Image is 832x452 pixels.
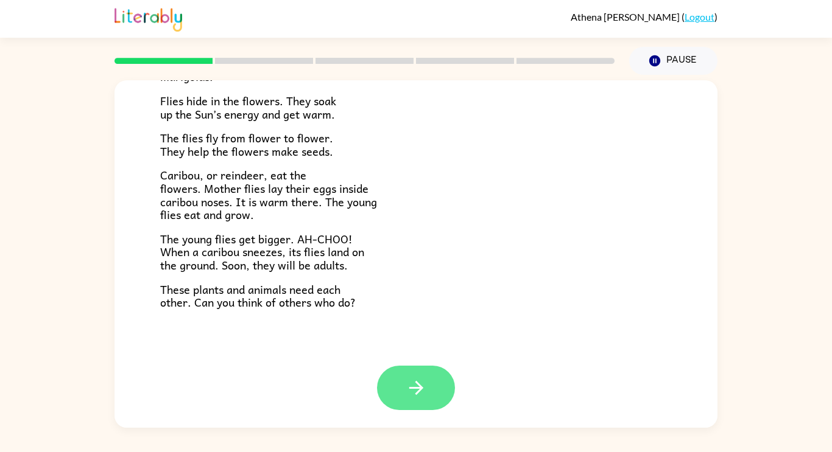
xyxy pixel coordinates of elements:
button: Pause [629,47,717,75]
img: Literably [115,5,182,32]
a: Logout [685,11,714,23]
span: Athena [PERSON_NAME] [571,11,682,23]
span: Flies hide in the flowers. They soak up the Sun’s energy and get warm. [160,92,336,123]
span: The flies fly from flower to flower. They help the flowers make seeds. [160,129,333,160]
span: These plants and animals need each other. Can you think of others who do? [160,280,356,311]
div: ( ) [571,11,717,23]
span: The young flies get bigger. AH-CHOO! When a caribou sneezes, its flies land on the ground. Soon, ... [160,230,364,274]
span: Caribou, or reindeer, eat the flowers. Mother flies lay their eggs inside caribou noses. It is wa... [160,166,377,223]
